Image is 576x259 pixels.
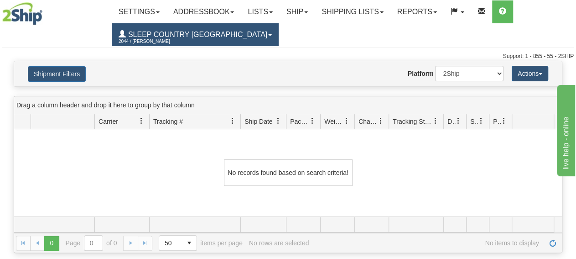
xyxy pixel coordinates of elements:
[112,0,166,23] a: Settings
[393,117,432,126] span: Tracking Status
[14,96,562,114] div: grid grouping header
[159,235,243,251] span: items per page
[290,117,309,126] span: Packages
[244,117,272,126] span: Ship Date
[112,23,279,46] a: Sleep Country [GEOGRAPHIC_DATA] 2044 / [PERSON_NAME]
[99,117,118,126] span: Carrier
[339,113,354,129] a: Weight filter column settings
[315,0,390,23] a: Shipping lists
[134,113,149,129] a: Carrier filter column settings
[166,0,241,23] a: Addressbook
[7,5,84,16] div: live help - online
[44,236,59,250] span: Page 0
[2,53,574,60] div: Support: 1 - 855 - 55 - 2SHIP
[249,239,309,247] div: No rows are selected
[512,66,548,81] button: Actions
[324,117,343,126] span: Weight
[451,113,466,129] a: Delivery Status filter column settings
[28,66,86,82] button: Shipment Filters
[315,239,539,247] span: No items to display
[470,117,478,126] span: Shipment Issues
[496,113,512,129] a: Pickup Status filter column settings
[447,117,455,126] span: Delivery Status
[428,113,443,129] a: Tracking Status filter column settings
[473,113,489,129] a: Shipment Issues filter column settings
[270,113,286,129] a: Ship Date filter column settings
[390,0,444,23] a: Reports
[545,236,560,250] a: Refresh
[2,2,42,25] img: logo2044.jpg
[224,159,353,186] div: No records found based on search criteria!
[555,83,575,176] iframe: chat widget
[126,31,267,38] span: Sleep Country [GEOGRAPHIC_DATA]
[241,0,279,23] a: Lists
[165,238,176,248] span: 50
[358,117,378,126] span: Charge
[182,236,197,250] span: select
[153,117,183,126] span: Tracking #
[66,235,117,251] span: Page of 0
[119,37,187,46] span: 2044 / [PERSON_NAME]
[493,117,501,126] span: Pickup Status
[408,69,434,78] label: Platform
[305,113,320,129] a: Packages filter column settings
[225,113,240,129] a: Tracking # filter column settings
[159,235,197,251] span: Page sizes drop down
[280,0,315,23] a: Ship
[373,113,389,129] a: Charge filter column settings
